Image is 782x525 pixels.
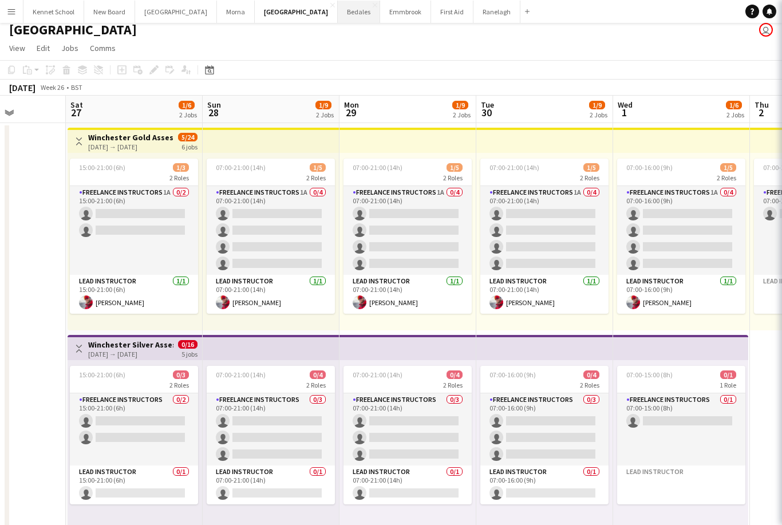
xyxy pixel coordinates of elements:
span: 0/4 [583,370,599,379]
span: 07:00-21:00 (14h) [353,163,402,172]
app-card-role: Freelance Instructors0/307:00-21:00 (14h) [343,393,472,465]
span: Sun [207,100,221,110]
app-job-card: 15:00-21:00 (6h)1/32 RolesFreelance Instructors1A0/215:00-21:00 (6h) Lead Instructor1/115:00-21:0... [70,159,198,314]
button: New Board [84,1,135,23]
span: 1/5 [583,163,599,172]
span: 27 [69,106,83,119]
span: 0/4 [447,370,463,379]
div: BST [71,83,82,92]
span: 2 Roles [580,173,599,182]
span: 1/6 [726,101,742,109]
div: 07:00-21:00 (14h)1/52 RolesFreelance Instructors1A0/407:00-21:00 (14h) Lead Instructor1/107:00-21... [480,159,609,314]
span: 2 Roles [169,381,189,389]
span: 0/3 [173,370,189,379]
span: 0/4 [310,370,326,379]
span: 1/3 [173,163,189,172]
app-card-role: Freelance Instructors0/307:00-21:00 (14h) [207,393,335,465]
app-card-role: Lead Instructor1/107:00-16:00 (9h)[PERSON_NAME] [617,275,745,314]
button: [GEOGRAPHIC_DATA] [135,1,217,23]
span: 2 Roles [580,381,599,389]
span: 1/5 [720,163,736,172]
span: 2 Roles [169,173,189,182]
span: 30 [479,106,494,119]
span: 2 Roles [717,173,736,182]
span: Mon [344,100,359,110]
a: View [5,41,30,56]
button: Morna [217,1,255,23]
a: Comms [85,41,120,56]
span: 07:00-21:00 (14h) [489,163,539,172]
span: Comms [90,43,116,53]
div: 2 Jobs [726,110,744,119]
app-card-role-placeholder: Lead Instructor [617,465,745,504]
span: Jobs [61,43,78,53]
h3: Winchester Gold Assessment [88,132,173,143]
span: 2 [753,106,769,119]
div: [DATE] [9,82,35,93]
div: 2 Jobs [179,110,197,119]
div: 2 Jobs [453,110,471,119]
app-card-role: Lead Instructor1/107:00-21:00 (14h)[PERSON_NAME] [207,275,335,314]
button: Kennet School [23,1,84,23]
app-card-role: Lead Instructor1/115:00-21:00 (6h)[PERSON_NAME] [70,275,198,314]
span: 07:00-15:00 (8h) [626,370,673,379]
app-job-card: 07:00-21:00 (14h)0/42 RolesFreelance Instructors0/307:00-21:00 (14h) Lead Instructor0/107:00-21:0... [343,366,472,504]
app-job-card: 07:00-21:00 (14h)1/52 RolesFreelance Instructors1A0/407:00-21:00 (14h) Lead Instructor1/107:00-21... [343,159,472,314]
app-user-avatar: Isaac Walker [759,23,773,37]
span: 5/24 [178,133,198,141]
span: Thu [755,100,769,110]
app-card-role: Freelance Instructors1A0/407:00-16:00 (9h) [617,186,745,275]
button: Bedales [338,1,380,23]
app-job-card: 07:00-15:00 (8h)0/11 RoleFreelance Instructors0/107:00-15:00 (8h) Lead Instructor [617,366,745,504]
span: Tue [481,100,494,110]
span: Sat [70,100,83,110]
app-card-role: Freelance Instructors1A0/407:00-21:00 (14h) [207,186,335,275]
span: 1 Role [720,381,736,389]
span: 1/5 [447,163,463,172]
span: 15:00-21:00 (6h) [79,163,125,172]
app-job-card: 07:00-21:00 (14h)0/42 RolesFreelance Instructors0/307:00-21:00 (14h) Lead Instructor0/107:00-21:0... [207,366,335,504]
span: 2 Roles [306,381,326,389]
span: Edit [37,43,50,53]
app-card-role: Lead Instructor1/107:00-21:00 (14h)[PERSON_NAME] [343,275,472,314]
app-card-role: Lead Instructor0/107:00-21:00 (14h) [207,465,335,504]
span: 2 Roles [443,381,463,389]
app-card-role: Freelance Instructors0/215:00-21:00 (6h) [70,393,198,465]
div: 2 Jobs [316,110,334,119]
app-card-role: Freelance Instructors0/307:00-16:00 (9h) [480,393,609,465]
span: 0/16 [178,340,198,349]
span: 1/9 [589,101,605,109]
app-card-role: Lead Instructor0/115:00-21:00 (6h) [70,465,198,504]
span: 07:00-21:00 (14h) [353,370,402,379]
app-job-card: 15:00-21:00 (6h)0/32 RolesFreelance Instructors0/215:00-21:00 (6h) Lead Instructor0/115:00-21:00 ... [70,366,198,504]
span: 15:00-21:00 (6h) [79,370,125,379]
span: 29 [342,106,359,119]
div: 07:00-16:00 (9h)1/52 RolesFreelance Instructors1A0/407:00-16:00 (9h) Lead Instructor1/107:00-16:0... [617,159,745,314]
button: Ranelagh [473,1,520,23]
button: [GEOGRAPHIC_DATA] [255,1,338,23]
span: 1/9 [315,101,331,109]
button: First Aid [431,1,473,23]
h1: [GEOGRAPHIC_DATA] [9,21,137,38]
app-card-role: Freelance Instructors1A0/407:00-21:00 (14h) [343,186,472,275]
app-job-card: 07:00-21:00 (14h)1/52 RolesFreelance Instructors1A0/407:00-21:00 (14h) Lead Instructor1/107:00-21... [207,159,335,314]
span: 28 [206,106,221,119]
div: 2 Jobs [590,110,607,119]
app-card-role: Freelance Instructors1A0/215:00-21:00 (6h) [70,186,198,275]
span: 07:00-16:00 (9h) [626,163,673,172]
span: Wed [618,100,633,110]
a: Edit [32,41,54,56]
span: 1/6 [179,101,195,109]
app-card-role: Lead Instructor1/107:00-21:00 (14h)[PERSON_NAME] [480,275,609,314]
app-card-role: Freelance Instructors0/107:00-15:00 (8h) [617,393,745,465]
a: Jobs [57,41,83,56]
div: 6 jobs [181,141,198,151]
span: Week 26 [38,83,66,92]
